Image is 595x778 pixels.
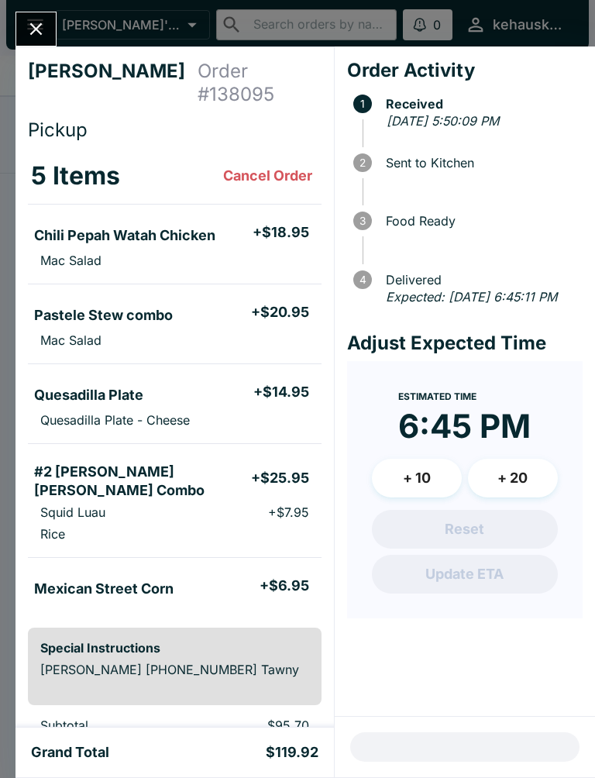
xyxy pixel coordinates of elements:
text: 1 [360,98,365,110]
span: Delivered [378,273,583,287]
span: Pickup [28,119,88,141]
text: 3 [359,215,366,227]
span: Received [378,97,583,111]
p: + $7.95 [268,504,309,520]
p: Mac Salad [40,332,101,348]
p: Subtotal [40,718,181,733]
h5: + $6.95 [260,577,309,595]
h5: + $20.95 [251,303,309,322]
text: 4 [359,274,366,286]
em: Expected: [DATE] 6:45:11 PM [386,289,557,305]
h4: Order # 138095 [198,60,322,106]
button: Close [16,12,56,46]
span: Estimated Time [398,391,476,402]
p: Rice [40,526,65,542]
button: + 20 [468,459,558,497]
p: $95.70 [205,718,308,733]
text: 2 [359,157,366,169]
h5: Quesadilla Plate [34,386,143,404]
button: + 10 [372,459,462,497]
h5: Chili Pepah Watah Chicken [34,226,215,245]
table: orders table [28,148,322,615]
h5: #2 [PERSON_NAME] [PERSON_NAME] Combo [34,463,251,500]
h4: [PERSON_NAME] [28,60,198,106]
h5: Grand Total [31,743,109,762]
span: Sent to Kitchen [378,156,583,170]
h5: $119.92 [266,743,318,762]
p: Quesadilla Plate - Cheese [40,412,190,428]
h5: + $14.95 [253,383,309,401]
span: Food Ready [378,214,583,228]
p: [PERSON_NAME] [PHONE_NUMBER] Tawny [40,662,309,677]
p: Squid Luau [40,504,105,520]
h5: Mexican Street Corn [34,580,174,598]
h5: + $25.95 [251,469,309,487]
h4: Adjust Expected Time [347,332,583,355]
h5: + $18.95 [253,223,309,242]
h4: Order Activity [347,59,583,82]
h5: Pastele Stew combo [34,306,173,325]
p: Mac Salad [40,253,101,268]
h3: 5 Items [31,160,120,191]
h6: Special Instructions [40,640,309,656]
button: Cancel Order [217,160,318,191]
time: 6:45 PM [398,406,531,446]
em: [DATE] 5:50:09 PM [387,113,499,129]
